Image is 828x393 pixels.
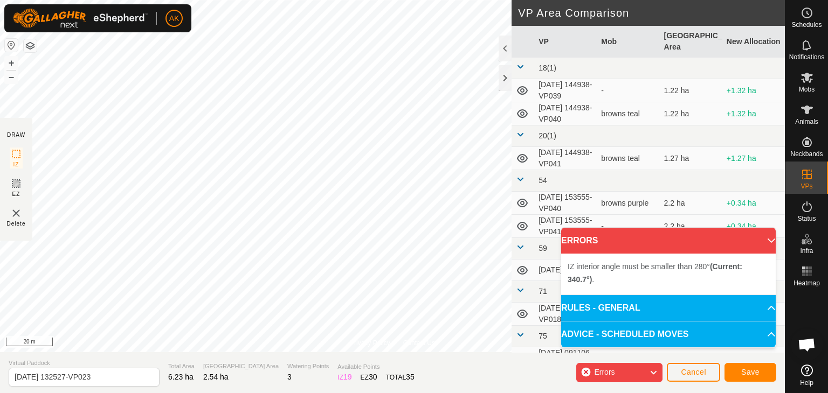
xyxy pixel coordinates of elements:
th: Mob [597,26,659,58]
td: [DATE] 091106-VP018 [534,303,597,326]
th: [GEOGRAPHIC_DATA] Area [660,26,722,58]
span: 20(1) [539,131,556,140]
td: +0.34 ha [722,215,785,238]
span: RULES - GENERAL [561,301,640,314]
span: 35 [406,373,415,381]
span: Watering Points [287,362,329,371]
td: +1.32 ha [722,79,785,102]
div: - [601,221,655,232]
span: [GEOGRAPHIC_DATA] Area [203,362,279,371]
span: Errors [594,368,615,376]
span: 59 [539,244,547,252]
p-accordion-header: RULES - GENERAL [561,295,776,321]
span: AK [169,13,180,24]
a: Contact Us [403,338,435,348]
div: IZ [337,371,351,383]
td: 2.2 ha [660,215,722,238]
span: Cancel [681,368,706,376]
td: [DATE] 090809 [534,259,597,281]
td: [DATE] 091106-VP016 [534,347,597,370]
button: Save [724,363,776,382]
span: Available Points [337,362,414,371]
p-accordion-header: ERRORS [561,228,776,254]
span: Neckbands [790,151,823,157]
button: Map Layers [24,39,37,52]
span: 19 [343,373,352,381]
td: 1.22 ha [660,79,722,102]
div: Open chat [791,328,823,361]
span: 2.54 ha [203,373,229,381]
td: [DATE] 153555-VP041 [534,215,597,238]
span: 3 [287,373,292,381]
img: VP [10,207,23,220]
p-accordion-header: ADVICE - SCHEDULED MOVES [561,321,776,347]
span: 71 [539,287,547,296]
td: +0.34 ha [722,192,785,215]
td: [DATE] 153555-VP040 [534,192,597,215]
div: EZ [361,371,377,383]
span: Status [797,215,816,222]
span: 75 [539,332,547,340]
span: Schedules [791,22,822,28]
span: Save [741,368,760,376]
span: Virtual Paddock [9,359,160,368]
span: ERRORS [561,234,598,247]
span: Mobs [799,86,815,93]
button: Cancel [667,363,720,382]
span: 6.23 ha [168,373,194,381]
span: ADVICE - SCHEDULED MOVES [561,328,688,341]
th: New Allocation [722,26,785,58]
span: Infra [800,248,813,254]
div: - [601,85,655,96]
td: 1.27 ha [660,147,722,170]
span: 54 [539,176,547,185]
th: VP [534,26,597,58]
div: browns teal [601,108,655,120]
span: Heatmap [793,280,820,286]
td: 1.22 ha [660,102,722,125]
td: +1.27 ha [722,147,785,170]
div: TOTAL [386,371,415,383]
span: IZ interior angle must be smaller than 280° . [568,262,742,284]
span: EZ [12,190,20,198]
span: 30 [369,373,377,381]
div: browns teal [601,153,655,164]
td: +1.32 ha [722,102,785,125]
td: 2.2 ha [660,192,722,215]
p-accordion-content: ERRORS [561,254,776,294]
h2: VP Area Comparison [518,6,785,19]
span: 18(1) [539,64,556,72]
td: [DATE] 144938-VP040 [534,102,597,125]
img: Gallagher Logo [13,9,148,28]
span: Help [800,380,813,386]
div: DRAW [7,131,25,139]
button: – [5,71,18,83]
a: Help [785,360,828,390]
button: Reset Map [5,39,18,52]
td: [DATE] 144938-VP041 [534,147,597,170]
span: Total Area [168,362,195,371]
td: [DATE] 144938-VP039 [534,79,597,102]
span: Delete [7,220,26,228]
span: IZ [13,160,19,169]
div: browns purple [601,198,655,209]
span: VPs [801,183,812,190]
span: Animals [795,118,818,125]
span: Notifications [789,54,824,60]
a: Privacy Policy [350,338,390,348]
button: + [5,57,18,69]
